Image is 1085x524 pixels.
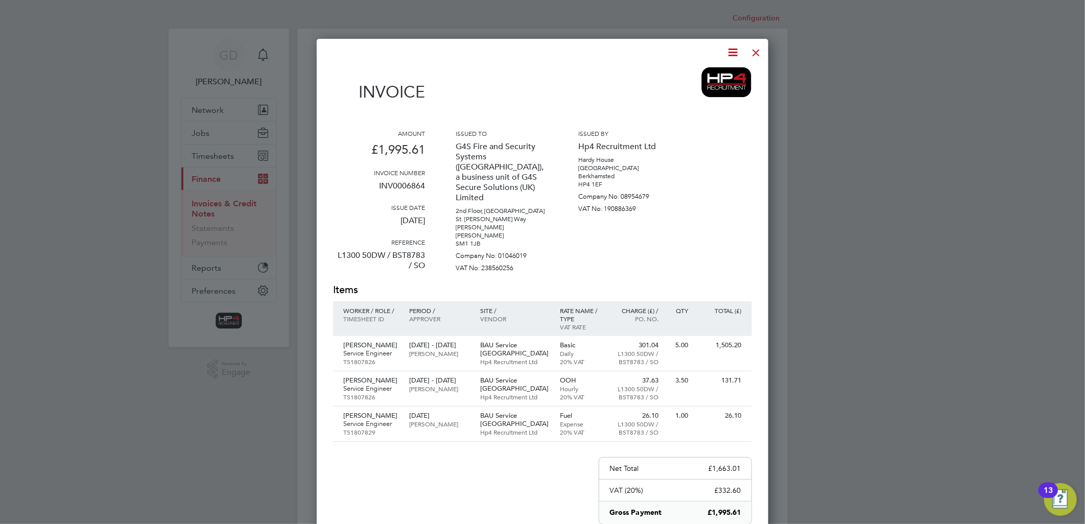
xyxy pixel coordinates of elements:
[578,129,670,137] h3: Issued by
[343,428,399,436] p: TS1807829
[578,164,670,172] p: [GEOGRAPHIC_DATA]
[456,137,548,207] p: G4S Fire and Security Systems ([GEOGRAPHIC_DATA]), a business unit of G4S Secure Solutions (UK) L...
[333,203,425,211] h3: Issue date
[560,349,604,358] p: Daily
[560,376,604,385] p: OOH
[333,238,425,246] h3: Reference
[333,283,752,297] h2: Items
[615,341,659,349] p: 301.04
[343,412,399,420] p: [PERSON_NAME]
[481,428,550,436] p: Hp4 Recruitment Ltd
[481,393,550,401] p: Hp4 Recruitment Ltd
[409,306,470,315] p: Period /
[343,341,399,349] p: [PERSON_NAME]
[560,420,604,428] p: Expense
[333,169,425,177] h3: Invoice number
[560,428,604,436] p: 20% VAT
[343,358,399,366] p: TS1807826
[669,412,688,420] p: 1.00
[456,129,548,137] h3: Issued to
[708,508,741,518] p: £1,995.61
[615,412,659,420] p: 26.10
[560,341,604,349] p: Basic
[560,393,604,401] p: 20% VAT
[1044,490,1053,504] div: 13
[409,315,470,323] p: Approver
[701,67,752,98] img: hp4recruitment-logo-remittance.png
[698,412,742,420] p: 26.10
[578,172,670,180] p: Berkhamsted
[456,223,548,231] p: [PERSON_NAME]
[715,486,741,495] p: £332.60
[333,129,425,137] h3: Amount
[409,349,470,358] p: [PERSON_NAME]
[333,246,425,283] p: L1300 50DW / BST8783 / SO
[456,240,548,248] p: SM1 1JB
[343,376,399,385] p: [PERSON_NAME]
[333,211,425,238] p: [DATE]
[343,349,399,358] p: Service Engineer
[456,260,548,272] p: VAT No: 238560256
[333,82,425,102] h1: Invoice
[615,420,659,436] p: L1300 50DW / BST8783 / SO
[609,508,662,518] p: Gross Payment
[409,412,470,420] p: [DATE]
[409,341,470,349] p: [DATE] - [DATE]
[333,177,425,203] p: INV0006864
[560,323,604,331] p: VAT rate
[669,341,688,349] p: 5.00
[615,376,659,385] p: 37.63
[578,137,670,156] p: Hp4 Recruitment Ltd
[456,207,548,215] p: 2nd Floor, [GEOGRAPHIC_DATA]
[578,180,670,188] p: HP4 1EF
[609,464,639,473] p: Net Total
[578,156,670,164] p: Hardy House
[615,315,659,323] p: Po. No.
[409,376,470,385] p: [DATE] - [DATE]
[343,393,399,401] p: TS1807826
[609,486,643,495] p: VAT (20%)
[456,248,548,260] p: Company No: 01046019
[343,306,399,315] p: Worker / Role /
[409,385,470,393] p: [PERSON_NAME]
[456,231,548,240] p: [PERSON_NAME]
[560,358,604,366] p: 20% VAT
[481,306,550,315] p: Site /
[409,420,470,428] p: [PERSON_NAME]
[481,358,550,366] p: Hp4 Recruitment Ltd
[1044,483,1077,516] button: Open Resource Center, 13 new notifications
[481,412,550,428] p: BAU Service [GEOGRAPHIC_DATA]
[560,385,604,393] p: Hourly
[698,341,742,349] p: 1,505.20
[669,306,688,315] p: QTY
[560,306,604,323] p: Rate name / type
[578,188,670,201] p: Company No: 08954679
[343,385,399,393] p: Service Engineer
[343,420,399,428] p: Service Engineer
[669,376,688,385] p: 3.50
[560,412,604,420] p: Fuel
[343,315,399,323] p: Timesheet ID
[333,137,425,169] p: £1,995.61
[578,201,670,213] p: VAT No: 190886369
[456,215,548,223] p: St. [PERSON_NAME] Way
[709,464,741,473] p: £1,663.01
[698,306,742,315] p: Total (£)
[481,376,550,393] p: BAU Service [GEOGRAPHIC_DATA]
[481,341,550,358] p: BAU Service [GEOGRAPHIC_DATA]
[615,349,659,366] p: L1300 50DW / BST8783 / SO
[481,315,550,323] p: Vendor
[698,376,742,385] p: 131.71
[615,306,659,315] p: Charge (£) /
[615,385,659,401] p: L1300 50DW / BST8783 / SO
